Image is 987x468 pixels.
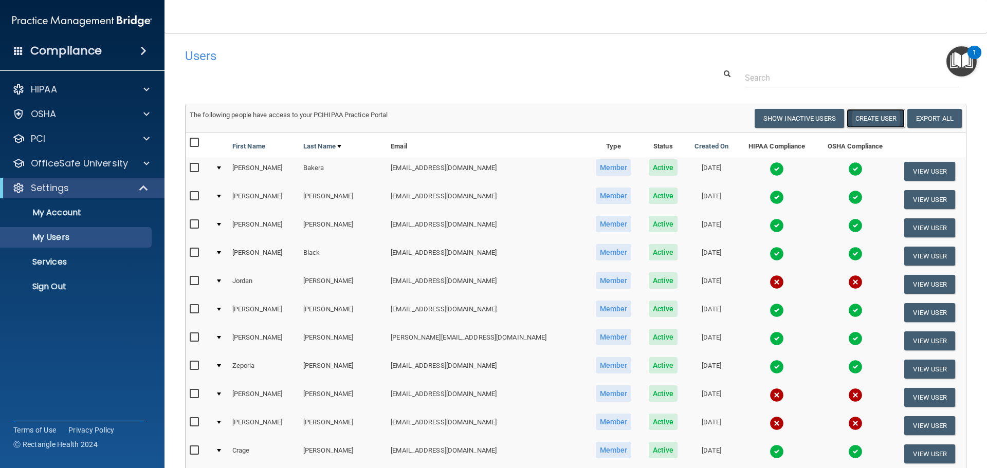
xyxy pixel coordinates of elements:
td: [PERSON_NAME] [228,157,299,185]
td: [EMAIL_ADDRESS][DOMAIN_NAME] [387,355,587,383]
span: Member [596,244,632,260]
img: tick.e7d51cea.svg [848,303,863,317]
td: [PERSON_NAME] [228,242,299,270]
span: Member [596,188,632,204]
img: tick.e7d51cea.svg [770,162,784,176]
img: tick.e7d51cea.svg [848,190,863,204]
td: [PERSON_NAME] [299,270,387,298]
p: OSHA [31,108,57,120]
button: View User [904,331,955,350]
button: Create User [847,109,905,128]
td: [EMAIL_ADDRESS][DOMAIN_NAME] [387,440,587,468]
img: tick.e7d51cea.svg [770,331,784,346]
input: Search [745,68,959,87]
td: [PERSON_NAME] [299,383,387,411]
span: Member [596,159,632,176]
a: HIPAA [12,83,150,96]
img: tick.e7d51cea.svg [770,218,784,233]
p: My Users [7,232,147,242]
td: [PERSON_NAME] [299,411,387,440]
td: [PERSON_NAME] [299,355,387,383]
td: [PERSON_NAME] [299,214,387,242]
span: Active [649,272,678,289]
a: OSHA [12,108,150,120]
img: tick.e7d51cea.svg [770,190,784,204]
span: The following people have access to your PCIHIPAA Practice Portal [190,111,388,119]
p: My Account [7,208,147,218]
p: Settings [31,182,69,194]
a: OfficeSafe University [12,157,150,170]
td: [DATE] [686,242,737,270]
button: Show Inactive Users [755,109,844,128]
td: [EMAIL_ADDRESS][DOMAIN_NAME] [387,383,587,411]
button: View User [904,218,955,237]
span: Member [596,301,632,317]
td: [EMAIL_ADDRESS][DOMAIN_NAME] [387,411,587,440]
img: tick.e7d51cea.svg [848,218,863,233]
td: [PERSON_NAME] [228,298,299,327]
td: [PERSON_NAME] [228,214,299,242]
td: Zeporia [228,355,299,383]
img: cross.ca9f0e7f.svg [770,388,784,402]
th: Email [387,133,587,157]
p: OfficeSafe University [31,157,128,170]
button: View User [904,162,955,181]
span: Active [649,414,678,430]
span: Active [649,329,678,345]
span: Member [596,357,632,373]
p: Sign Out [7,282,147,292]
span: Member [596,216,632,232]
th: Status [641,133,686,157]
th: Type [587,133,640,157]
a: Privacy Policy [68,425,115,435]
a: First Name [232,140,265,153]
td: [DATE] [686,383,737,411]
td: [PERSON_NAME] [228,411,299,440]
div: 1 [973,52,976,66]
iframe: Drift Widget Chat Controller [809,395,975,436]
span: Active [649,244,678,260]
td: [EMAIL_ADDRESS][DOMAIN_NAME] [387,242,587,270]
img: tick.e7d51cea.svg [848,444,863,459]
td: [DATE] [686,327,737,355]
button: View User [904,360,955,379]
td: [PERSON_NAME] [299,327,387,355]
a: PCI [12,133,150,145]
span: Active [649,442,678,458]
img: tick.e7d51cea.svg [770,303,784,317]
img: tick.e7d51cea.svg [848,331,863,346]
button: View User [904,190,955,209]
img: tick.e7d51cea.svg [770,360,784,374]
p: PCI [31,133,45,145]
button: View User [904,247,955,266]
td: Black [299,242,387,270]
td: [DATE] [686,355,737,383]
td: [PERSON_NAME] [299,298,387,327]
td: [EMAIL_ADDRESS][DOMAIN_NAME] [387,157,587,185]
p: Services [7,257,147,267]
td: [DATE] [686,411,737,440]
span: Member [596,414,632,430]
td: [PERSON_NAME] [299,440,387,468]
span: Member [596,272,632,289]
img: tick.e7d51cea.svg [770,444,784,459]
td: [EMAIL_ADDRESS][DOMAIN_NAME] [387,185,587,214]
h4: Compliance [30,44,102,58]
span: Active [649,216,678,232]
span: Member [596,329,632,345]
th: OSHA Compliance [816,133,894,157]
button: View User [904,275,955,294]
td: [DATE] [686,440,737,468]
button: Open Resource Center, 1 new notification [946,46,977,77]
td: Jordan [228,270,299,298]
img: PMB logo [12,11,152,31]
td: [DATE] [686,270,737,298]
span: Active [649,188,678,204]
td: [DATE] [686,214,737,242]
img: cross.ca9f0e7f.svg [848,388,863,402]
a: Export All [907,109,962,128]
img: cross.ca9f0e7f.svg [848,275,863,289]
a: Terms of Use [13,425,56,435]
img: tick.e7d51cea.svg [770,247,784,261]
span: Active [649,385,678,402]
